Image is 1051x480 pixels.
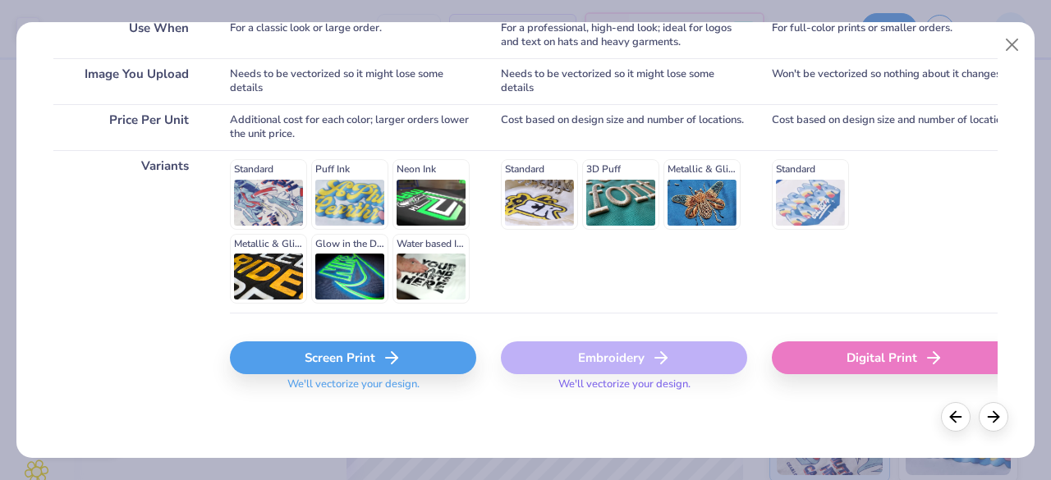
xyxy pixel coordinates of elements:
div: Needs to be vectorized so it might lose some details [230,58,476,104]
div: For a classic look or large order. [230,12,476,58]
div: Variants [53,150,205,313]
div: For a professional, high-end look; ideal for logos and text on hats and heavy garments. [501,12,747,58]
div: Cost based on design size and number of locations. [772,104,1018,150]
div: Additional cost for each color; larger orders lower the unit price. [230,104,476,150]
span: We'll vectorize your design. [552,377,697,401]
div: Won't be vectorized so nothing about it changes [772,58,1018,104]
div: Use When [53,12,205,58]
div: Digital Print [772,341,1018,374]
div: For full-color prints or smaller orders. [772,12,1018,58]
div: Screen Print [230,341,476,374]
div: Image You Upload [53,58,205,104]
span: We'll vectorize your design. [281,377,426,401]
div: Price Per Unit [53,104,205,150]
div: Cost based on design size and number of locations. [501,104,747,150]
button: Close [997,30,1028,61]
div: Embroidery [501,341,747,374]
div: Needs to be vectorized so it might lose some details [501,58,747,104]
